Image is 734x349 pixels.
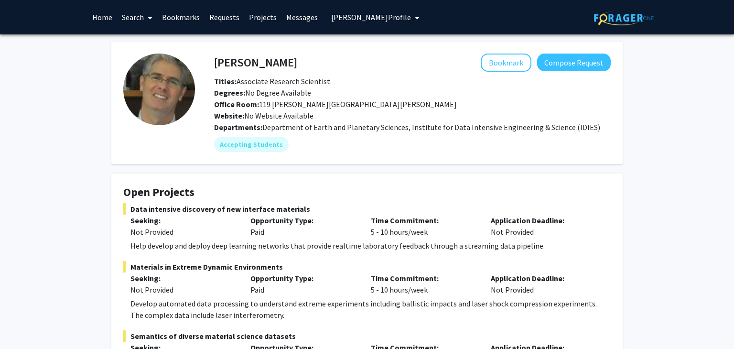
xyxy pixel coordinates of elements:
[214,76,237,86] b: Titles:
[214,76,330,86] span: Associate Research Scientist
[214,99,457,109] span: 119 [PERSON_NAME][GEOGRAPHIC_DATA][PERSON_NAME]
[481,54,531,72] button: Add David Elbert to Bookmarks
[214,137,289,152] mat-chip: Accepting Students
[214,111,244,120] b: Website:
[214,54,297,71] h4: [PERSON_NAME]
[250,215,356,226] p: Opportunity Type:
[130,284,236,295] div: Not Provided
[243,215,363,238] div: Paid
[130,298,611,321] div: Develop automated data processing to understand extreme experiments including ballistic impacts a...
[123,261,611,273] span: Materials in Extreme Dynamic Environments
[123,330,611,342] span: Semantics of diverse material science datasets
[123,203,611,215] span: Data intensive discovery of new interface materials
[243,273,363,295] div: Paid
[281,0,323,34] a: Messages
[364,215,484,238] div: 5 - 10 hours/week
[371,215,476,226] p: Time Commitment:
[250,273,356,284] p: Opportunity Type:
[364,273,484,295] div: 5 - 10 hours/week
[214,99,259,109] b: Office Room:
[484,215,604,238] div: Not Provided
[262,122,600,132] span: Department of Earth and Planetary Sciences, Institute for Data Intensive Engineering & Science (I...
[214,111,313,120] span: No Website Available
[214,88,311,98] span: No Degree Available
[594,11,654,25] img: ForagerOne Logo
[117,0,157,34] a: Search
[491,273,596,284] p: Application Deadline:
[130,215,236,226] p: Seeking:
[130,273,236,284] p: Seeking:
[123,185,611,199] h4: Open Projects
[87,0,117,34] a: Home
[214,88,245,98] b: Degrees:
[491,215,596,226] p: Application Deadline:
[157,0,205,34] a: Bookmarks
[331,12,411,22] span: [PERSON_NAME] Profile
[123,54,195,125] img: Profile Picture
[244,0,281,34] a: Projects
[537,54,611,71] button: Compose Request to David Elbert
[484,273,604,295] div: Not Provided
[371,273,476,284] p: Time Commitment:
[130,240,611,251] div: Help develop and deploy deep learning networks that provide realtime laboratory feedback through ...
[214,122,262,132] b: Departments:
[205,0,244,34] a: Requests
[130,226,236,238] div: Not Provided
